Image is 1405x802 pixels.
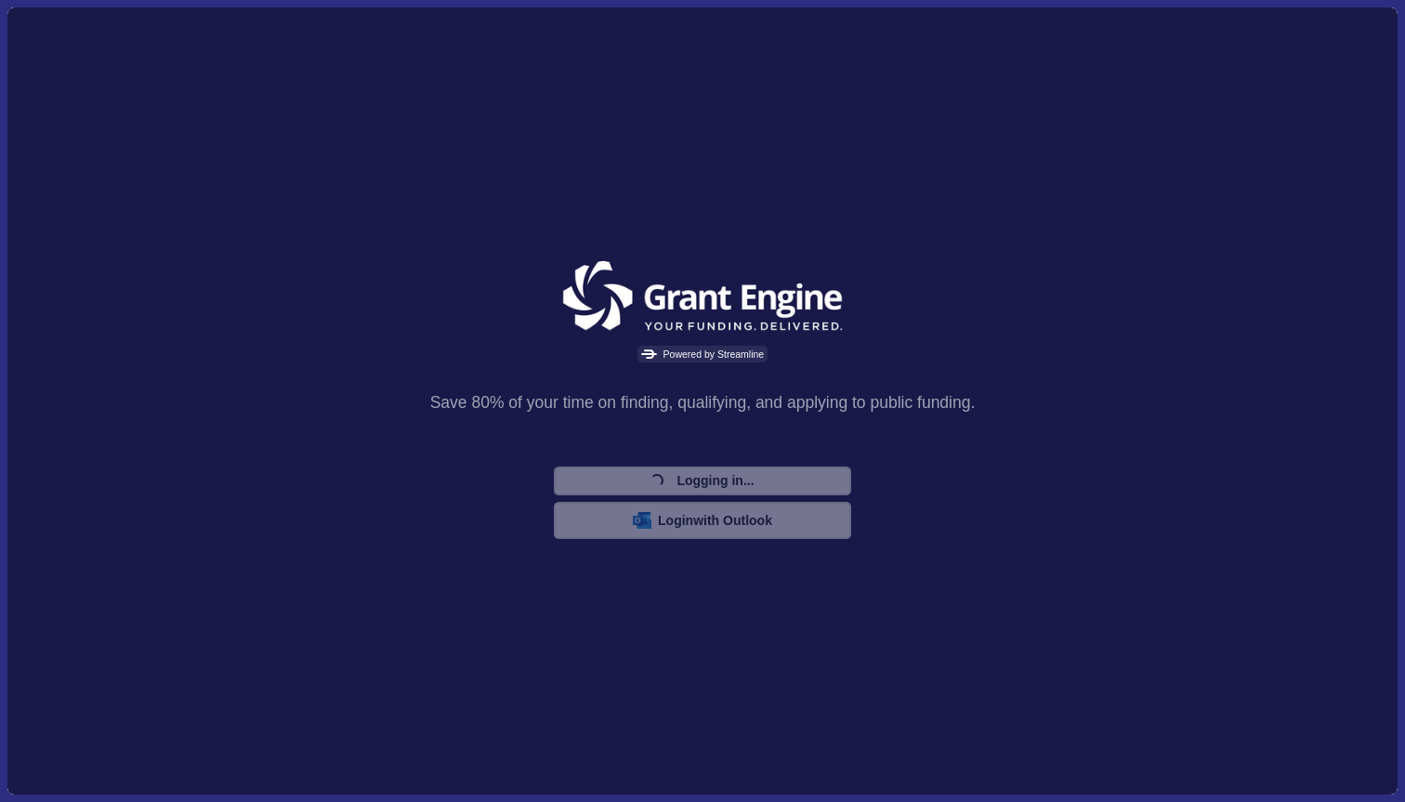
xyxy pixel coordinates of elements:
button: Logging in... [554,467,851,495]
img: Outlook Logo [633,512,651,530]
h1: Save 80% of your time on finding, qualifying, and applying to public funding. [430,391,976,414]
button: Outlook LogoLoginwith Outlook [554,502,851,539]
span: Powered by Streamline [637,346,767,362]
img: Powered by Streamline Logo [641,349,657,360]
span: Login with Outlook [658,513,772,529]
img: Grantengine Logo [550,250,855,343]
